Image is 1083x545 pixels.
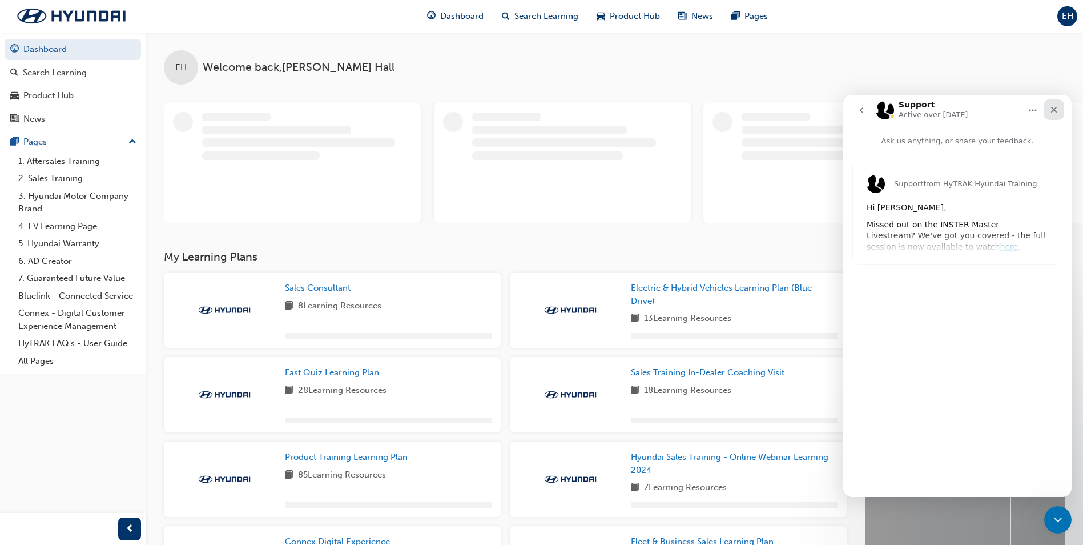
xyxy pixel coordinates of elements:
[14,304,141,335] a: Connex - Digital Customer Experience Management
[193,389,256,400] img: Trak
[418,5,493,28] a: guage-iconDashboard
[539,474,602,485] img: Trak
[6,4,137,28] img: Trak
[23,66,87,79] div: Search Learning
[203,61,394,74] span: Welcome back , [PERSON_NAME] Hall
[587,5,669,28] a: car-iconProduct Hub
[678,9,687,23] span: news-icon
[193,474,256,485] img: Trak
[285,452,408,462] span: Product Training Learning Plan
[14,235,141,253] a: 5. Hyundai Warranty
[14,335,141,352] a: HyTRAK FAQ's - User Guide
[722,5,777,28] a: pages-iconPages
[597,9,605,23] span: car-icon
[669,5,722,28] a: news-iconNews
[23,113,45,126] div: News
[631,312,639,326] span: book-icon
[5,39,141,60] a: Dashboard
[5,131,141,153] button: Pages
[1044,506,1072,534] iframe: Intercom live chat
[691,10,713,23] span: News
[5,62,141,83] a: Search Learning
[539,304,602,316] img: Trak
[440,10,484,23] span: Dashboard
[285,282,355,295] a: Sales Consultant
[10,91,19,101] span: car-icon
[285,451,412,464] a: Product Training Learning Plan
[14,218,141,235] a: 4. EV Learning Page
[10,137,19,147] span: pages-icon
[14,287,141,305] a: Bluelink - Connected Service
[164,250,847,263] h3: My Learning Plans
[514,10,578,23] span: Search Learning
[5,37,141,131] button: DashboardSearch LearningProduct HubNews
[14,187,141,218] a: 3. Hyundai Motor Company Brand
[1062,10,1073,23] span: EH
[631,481,639,495] span: book-icon
[631,282,838,307] a: Electric & Hybrid Vehicles Learning Plan (Blue Drive)
[1057,6,1077,26] button: EH
[14,153,141,170] a: 1. Aftersales Training
[175,61,187,74] span: EH
[285,384,293,398] span: book-icon
[631,366,789,379] a: Sales Training In-Dealer Coaching Visit
[631,384,639,398] span: book-icon
[128,135,136,150] span: up-icon
[427,9,436,23] span: guage-icon
[731,9,740,23] span: pages-icon
[285,367,379,378] span: Fast Quiz Learning Plan
[285,366,384,379] a: Fast Quiz Learning Plan
[10,68,18,78] span: search-icon
[5,109,141,130] a: News
[23,89,74,102] div: Product Hub
[539,389,602,400] img: Trak
[285,468,293,483] span: book-icon
[298,468,386,483] span: 85 Learning Resources
[843,95,1072,497] iframe: Intercom live chat
[14,352,141,370] a: All Pages
[193,304,256,316] img: Trak
[5,85,141,106] a: Product Hub
[631,451,838,476] a: Hyundai Sales Training - Online Webinar Learning 2024
[502,9,510,23] span: search-icon
[10,114,19,125] span: news-icon
[23,135,47,149] div: Pages
[126,522,134,536] span: prev-icon
[493,5,587,28] a: search-iconSearch Learning
[644,384,731,398] span: 18 Learning Resources
[631,367,784,378] span: Sales Training In-Dealer Coaching Visit
[10,45,19,55] span: guage-icon
[644,481,727,495] span: 7 Learning Resources
[744,10,768,23] span: Pages
[610,10,660,23] span: Product Hub
[644,312,731,326] span: 13 Learning Resources
[285,299,293,314] span: book-icon
[14,253,141,270] a: 6. AD Creator
[298,299,381,314] span: 8 Learning Resources
[14,270,141,287] a: 7. Guaranteed Future Value
[631,283,812,306] span: Electric & Hybrid Vehicles Learning Plan (Blue Drive)
[631,452,828,475] span: Hyundai Sales Training - Online Webinar Learning 2024
[298,384,387,398] span: 28 Learning Resources
[14,170,141,187] a: 2. Sales Training
[285,283,351,293] span: Sales Consultant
